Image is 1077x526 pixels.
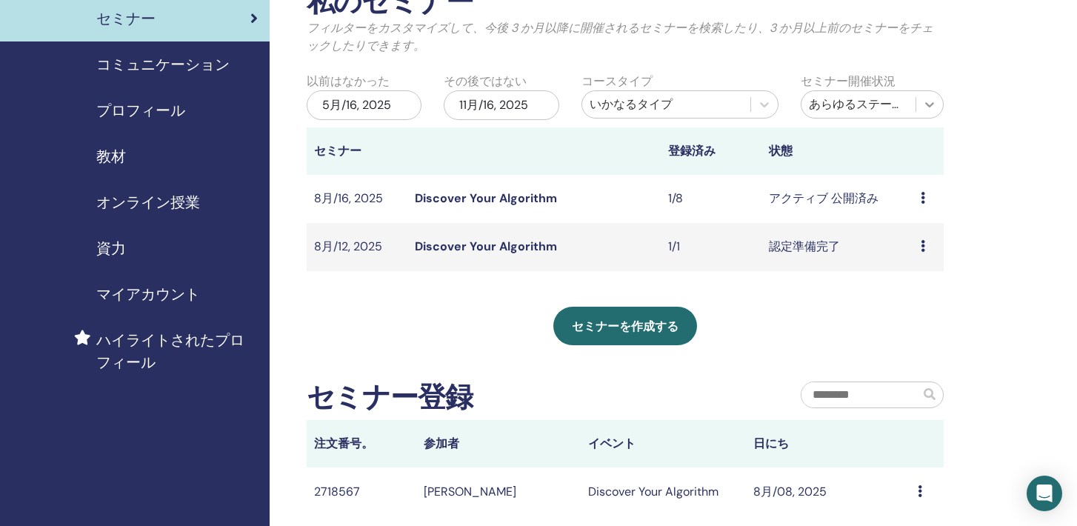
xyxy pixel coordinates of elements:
span: セミナーを作成する [572,319,678,334]
th: 日にち [746,420,911,467]
label: セミナー開催状況 [801,73,896,90]
th: 状態 [761,127,913,175]
td: 2718567 [307,467,416,516]
div: Open Intercom Messenger [1027,476,1062,511]
td: 認定準備完了 [761,223,913,271]
span: 教材 [96,145,126,167]
p: フィルターをカスタマイズして、今後 3 か月以降に開催されるセミナーを検索したり、3 か月以上前のセミナーをチェックしたりできます。 [307,19,944,55]
td: [PERSON_NAME] [416,467,581,516]
a: セミナーを作成する [553,307,697,345]
th: 参加者 [416,420,581,467]
a: Discover Your Algorithm [415,239,557,254]
td: 1/8 [661,175,762,223]
span: セミナー [96,7,156,30]
th: イベント [581,420,746,467]
td: 8月/12, 2025 [307,223,408,271]
td: 1/1 [661,223,762,271]
div: あらゆるステータス [809,96,908,113]
h2: セミナー登録 [307,381,473,415]
div: 11月/16, 2025 [444,90,559,120]
span: オンライン授業 [96,191,200,213]
td: Discover Your Algorithm [581,467,746,516]
a: Discover Your Algorithm [415,190,557,206]
span: コミュニケーション [96,53,230,76]
td: アクティブ 公開済み [761,175,913,223]
div: 5月/16, 2025 [307,90,422,120]
span: 資力 [96,237,126,259]
span: マイアカウント [96,283,200,305]
span: プロフィール [96,99,185,121]
div: いかなるタイプ [590,96,744,113]
span: ハイライトされたプロフィール [96,329,258,373]
td: 8月/08, 2025 [746,467,911,516]
td: 8月/16, 2025 [307,175,408,223]
th: 登録済み [661,127,762,175]
label: 以前はなかった [307,73,390,90]
th: セミナー [307,127,408,175]
label: その後ではない [444,73,527,90]
th: 注文番号。 [307,420,416,467]
label: コースタイプ [581,73,653,90]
